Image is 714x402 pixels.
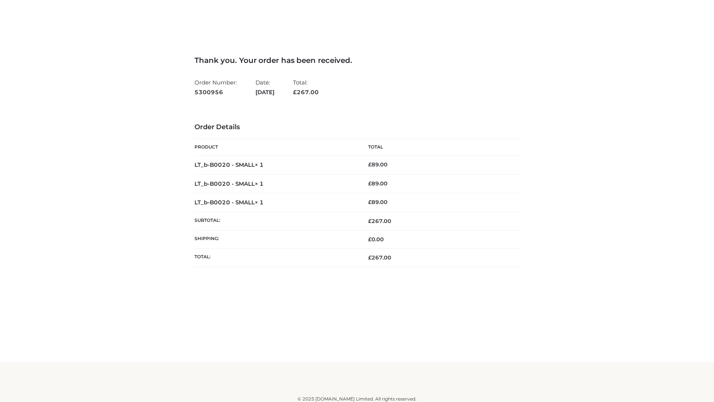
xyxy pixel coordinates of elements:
[194,249,357,267] th: Total:
[357,139,520,156] th: Total
[368,180,387,187] bdi: 89.00
[194,161,264,168] strong: LT_b-B0020 - SMALL
[255,161,264,168] strong: × 1
[194,123,520,131] h3: Order Details
[368,218,372,224] span: £
[293,89,319,96] span: 267.00
[194,56,520,65] h3: Thank you. Your order has been received.
[368,218,391,224] span: 267.00
[368,236,372,243] span: £
[194,139,357,156] th: Product
[255,87,274,97] strong: [DATE]
[368,199,372,205] span: £
[194,76,237,99] li: Order Number:
[368,180,372,187] span: £
[194,180,264,187] strong: LT_b-B0020 - SMALL
[194,212,357,230] th: Subtotal:
[194,199,264,206] strong: LT_b-B0020 - SMALL
[368,254,372,261] span: £
[194,87,237,97] strong: 5300956
[368,236,384,243] bdi: 0.00
[368,254,391,261] span: 267.00
[368,161,387,168] bdi: 89.00
[255,199,264,206] strong: × 1
[194,230,357,249] th: Shipping:
[255,180,264,187] strong: × 1
[368,161,372,168] span: £
[293,76,319,99] li: Total:
[293,89,297,96] span: £
[255,76,274,99] li: Date:
[368,199,387,205] bdi: 89.00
